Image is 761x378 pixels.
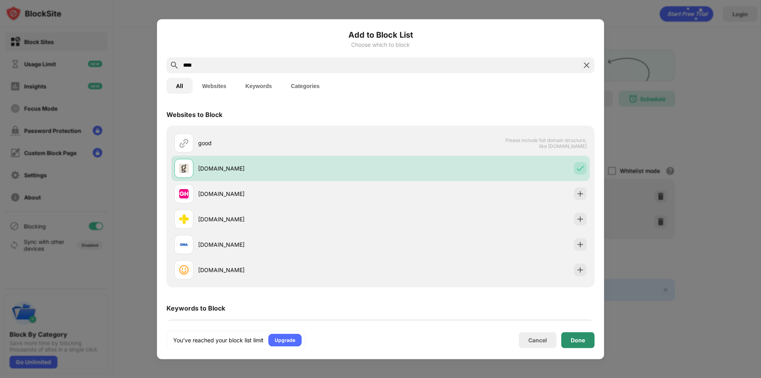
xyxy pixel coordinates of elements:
[179,265,189,274] img: favicons
[166,78,193,94] button: All
[582,60,591,70] img: search-close
[198,266,380,274] div: [DOMAIN_NAME]
[198,164,380,173] div: [DOMAIN_NAME]
[166,304,225,312] div: Keywords to Block
[193,78,236,94] button: Websites
[179,214,189,224] img: favicons
[281,78,329,94] button: Categories
[166,110,222,118] div: Websites to Block
[173,336,264,344] div: You’ve reached your block list limit
[179,189,189,198] img: favicons
[528,337,547,343] div: Cancel
[571,337,585,343] div: Done
[198,240,380,249] div: [DOMAIN_NAME]
[198,215,380,223] div: [DOMAIN_NAME]
[166,29,595,40] h6: Add to Block List
[198,190,380,198] div: [DOMAIN_NAME]
[179,138,189,148] img: url.svg
[198,139,380,147] div: good
[505,137,587,149] span: Please include full domain structure, like [DOMAIN_NAME]
[179,163,189,173] img: favicons
[275,336,295,344] div: Upgrade
[179,240,189,249] img: favicons
[170,60,179,70] img: search.svg
[236,78,281,94] button: Keywords
[166,41,595,48] div: Choose which to block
